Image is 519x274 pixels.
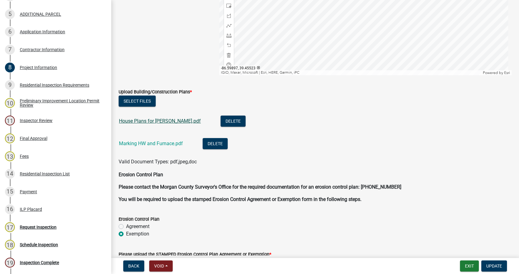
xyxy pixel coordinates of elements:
span: Valid Document Types: pdf,jpeg,doc [119,159,197,165]
span: Void [154,264,164,268]
button: Delete [221,116,246,127]
button: Exit [460,260,479,272]
button: Select files [119,96,156,107]
div: ILP Placard [20,207,42,211]
div: 11 [5,116,15,125]
a: Esri [504,71,510,75]
div: Final Approval [20,136,47,141]
div: IGIO, Maxar, Microsoft | Esri, HERE, Garmin, iPC [219,70,482,75]
strong: You will be required to upload the stamped Erosion Control Agreement or Exemption form in the fol... [119,196,361,202]
label: Upload Building/Construction Plans [119,90,192,94]
div: Request Inspection [20,225,57,229]
div: 8 [5,63,15,72]
label: Agreement [126,223,150,230]
button: Void [149,260,173,272]
div: Powered by [481,70,512,75]
label: Erosion Control Plan [119,217,159,222]
div: Application Information [20,30,65,34]
strong: Please contact the Morgan County Surveyor's Office for the required documentation for an erosion ... [119,184,401,190]
div: Inspection Complete [20,260,59,265]
a: House Plans for [PERSON_NAME].pdf [119,118,201,124]
span: Update [486,264,502,268]
div: 9 [5,80,15,90]
div: 19 [5,258,15,268]
button: Update [481,260,507,272]
div: 15 [5,187,15,197]
div: 5 [5,9,15,19]
div: Residential Inspection List [20,172,70,176]
div: ADDITIONAL PARCEL [20,12,61,16]
div: Payment [20,190,37,194]
div: 7 [5,45,15,55]
div: Inspector Review [20,118,53,123]
div: 16 [5,204,15,214]
label: Exemption [126,230,149,238]
label: Please upload the STAMPED Erosion Control Plan Agreement or Exemption [119,252,271,257]
a: Marking HW and Furnace.pdf [119,141,183,146]
div: 10 [5,98,15,108]
div: 13 [5,151,15,161]
div: Preliminary Improvement Location Permit Review [20,99,101,107]
wm-modal-confirm: Delete Document [203,141,228,147]
strong: Erosion Control Plan [119,172,163,178]
div: Contractor Information [20,47,65,52]
div: 18 [5,240,15,250]
button: Delete [203,138,228,149]
div: Schedule Inspection [20,243,58,247]
wm-modal-confirm: Delete Document [221,119,246,125]
div: 6 [5,27,15,37]
div: 12 [5,133,15,143]
div: 14 [5,169,15,179]
button: Back [123,260,144,272]
div: Project Information [20,65,57,70]
div: 17 [5,222,15,232]
div: Residential Inspection Requirements [20,83,89,87]
div: Fees [20,154,29,158]
span: Back [128,264,139,268]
